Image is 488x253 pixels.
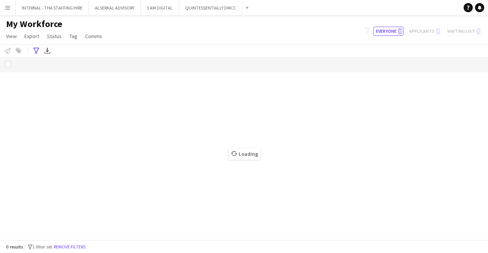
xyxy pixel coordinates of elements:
[6,33,17,40] span: View
[398,28,402,34] span: 0
[89,0,141,15] button: ALSERKAL ADVISORY
[21,31,42,41] a: Export
[32,46,41,55] app-action-btn: Advanced filters
[179,0,242,15] button: QUINTESSENTIALLY DMCC
[32,244,52,250] span: 1 filter set
[69,33,77,40] span: Tag
[3,31,20,41] a: View
[229,148,260,160] span: Loading
[47,33,62,40] span: Status
[373,27,403,36] button: Everyone0
[141,0,179,15] button: 3 AM DIGITAL
[66,31,80,41] a: Tag
[6,18,62,30] span: My Workforce
[52,243,87,251] button: Remove filters
[44,31,65,41] a: Status
[85,33,102,40] span: Comms
[82,31,105,41] a: Comms
[24,33,39,40] span: Export
[16,0,89,15] button: INTERNAL - THA STAFFING HIRE
[43,46,52,55] app-action-btn: Export XLSX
